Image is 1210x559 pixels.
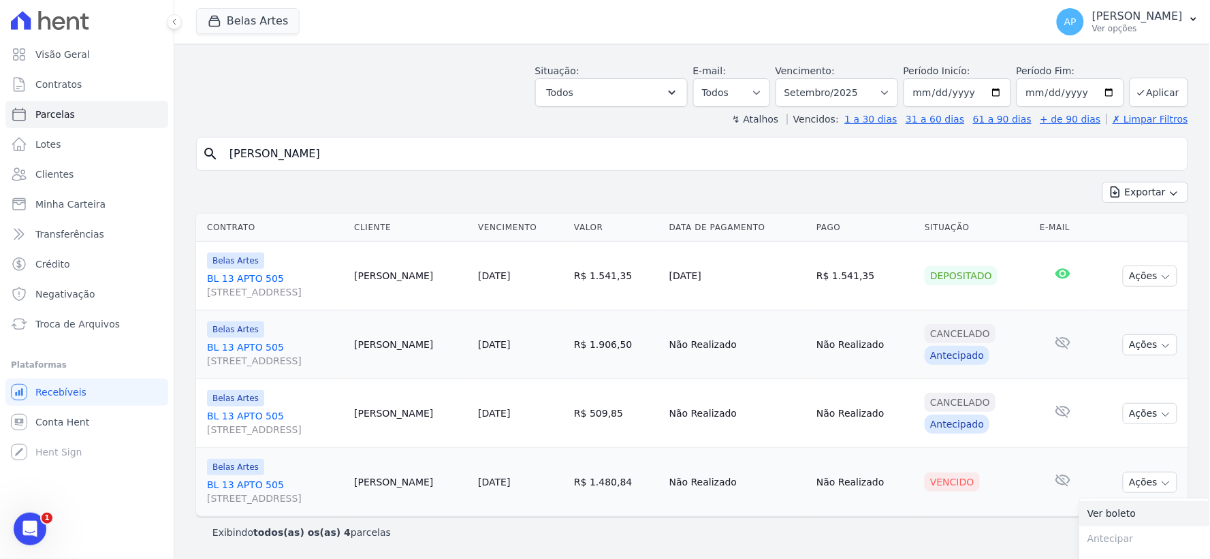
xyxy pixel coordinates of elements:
[925,346,989,365] div: Antecipado
[811,379,919,448] td: Não Realizado
[35,197,106,211] span: Minha Carteira
[1040,114,1101,125] a: + de 90 dias
[787,114,839,125] label: Vencidos:
[811,310,919,379] td: Não Realizado
[207,354,343,368] span: [STREET_ADDRESS]
[207,390,264,406] span: Belas Artes
[349,379,473,448] td: [PERSON_NAME]
[535,65,579,76] label: Situação:
[5,71,168,98] a: Contratos
[5,131,168,158] a: Lotes
[5,101,168,128] a: Parcelas
[1064,17,1077,27] span: AP
[14,513,46,545] iframe: Intercom live chat
[1130,78,1188,107] button: Aplicar
[478,270,510,281] a: [DATE]
[35,257,70,271] span: Crédito
[925,415,989,434] div: Antecipado
[349,242,473,310] td: [PERSON_NAME]
[478,408,510,419] a: [DATE]
[207,285,343,299] span: [STREET_ADDRESS]
[5,161,168,188] a: Clientes
[664,448,811,517] td: Não Realizado
[1092,23,1183,34] p: Ver opções
[1123,472,1177,493] button: Ações
[207,478,343,505] a: BL 13 APTO 505[STREET_ADDRESS]
[5,41,168,68] a: Visão Geral
[1034,214,1091,242] th: E-mail
[35,167,74,181] span: Clientes
[693,65,727,76] label: E-mail:
[35,108,75,121] span: Parcelas
[35,415,89,429] span: Conta Hent
[478,477,510,488] a: [DATE]
[207,492,343,505] span: [STREET_ADDRESS]
[1017,64,1124,78] label: Período Fim:
[349,448,473,517] td: [PERSON_NAME]
[207,409,343,436] a: BL 13 APTO 505[STREET_ADDRESS]
[925,473,980,492] div: Vencido
[811,242,919,310] td: R$ 1.541,35
[845,114,897,125] a: 1 a 30 dias
[811,214,919,242] th: Pago
[196,214,349,242] th: Contrato
[207,459,264,475] span: Belas Artes
[35,385,86,399] span: Recebíveis
[349,310,473,379] td: [PERSON_NAME]
[664,310,811,379] td: Não Realizado
[569,214,664,242] th: Valor
[664,214,811,242] th: Data de Pagamento
[207,340,343,368] a: BL 13 APTO 505[STREET_ADDRESS]
[1123,403,1177,424] button: Ações
[5,379,168,406] a: Recebíveis
[207,423,343,436] span: [STREET_ADDRESS]
[5,191,168,218] a: Minha Carteira
[904,65,970,76] label: Período Inicío:
[1123,266,1177,287] button: Ações
[196,8,300,34] button: Belas Artes
[906,114,964,125] a: 31 a 60 dias
[35,78,82,91] span: Contratos
[42,513,52,524] span: 1
[664,242,811,310] td: [DATE]
[5,281,168,308] a: Negativação
[776,65,835,76] label: Vencimento:
[569,242,664,310] td: R$ 1.541,35
[202,146,219,162] i: search
[35,287,95,301] span: Negativação
[11,357,163,373] div: Plataformas
[925,266,998,285] div: Depositado
[1079,501,1210,526] a: Ver boleto
[919,214,1034,242] th: Situação
[207,321,264,338] span: Belas Artes
[35,317,120,331] span: Troca de Arquivos
[732,114,778,125] label: ↯ Atalhos
[1046,3,1210,41] button: AP [PERSON_NAME] Ver opções
[811,448,919,517] td: Não Realizado
[569,448,664,517] td: R$ 1.480,84
[925,393,996,412] div: Cancelado
[1106,114,1188,125] a: ✗ Limpar Filtros
[535,78,688,107] button: Todos
[221,140,1182,167] input: Buscar por nome do lote ou do cliente
[478,339,510,350] a: [DATE]
[253,527,351,538] b: todos(as) os(as) 4
[569,310,664,379] td: R$ 1.906,50
[1092,10,1183,23] p: [PERSON_NAME]
[925,324,996,343] div: Cancelado
[212,526,391,539] p: Exibindo parcelas
[349,214,473,242] th: Cliente
[5,310,168,338] a: Troca de Arquivos
[547,84,573,101] span: Todos
[35,138,61,151] span: Lotes
[1102,182,1188,203] button: Exportar
[569,379,664,448] td: R$ 509,85
[5,251,168,278] a: Crédito
[664,379,811,448] td: Não Realizado
[1123,334,1177,355] button: Ações
[35,48,90,61] span: Visão Geral
[5,409,168,436] a: Conta Hent
[207,272,343,299] a: BL 13 APTO 505[STREET_ADDRESS]
[35,227,104,241] span: Transferências
[207,253,264,269] span: Belas Artes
